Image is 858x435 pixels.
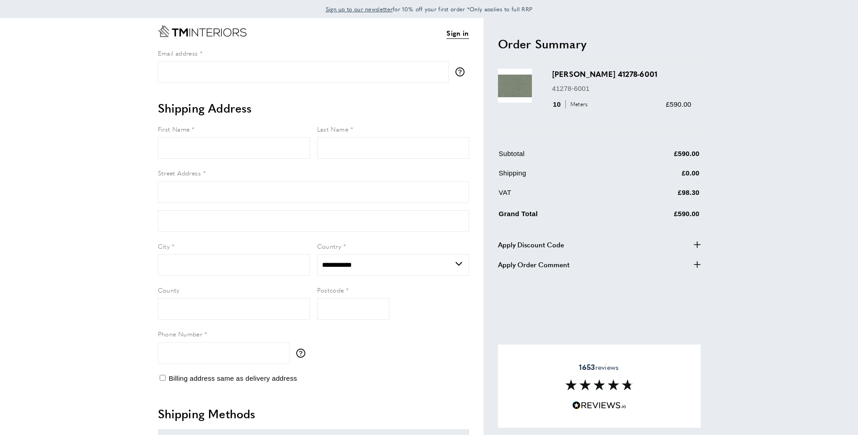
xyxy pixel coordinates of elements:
span: County [158,285,180,294]
span: Last Name [317,124,349,133]
td: Grand Total [499,207,620,226]
span: Apply Order Comment [498,259,569,270]
h2: Order Summary [498,36,701,52]
td: Shipping [499,168,620,185]
span: Billing address same as delivery address [169,374,297,382]
td: £0.00 [621,168,700,185]
span: for 10% off your first order *Only applies to full RRP [326,5,533,13]
span: Apply Discount Code [498,239,564,250]
strong: 1653 [579,362,595,372]
p: 41278-6001 [552,83,692,94]
a: Go to Home page [158,25,246,37]
td: Subtotal [499,148,620,166]
h2: Shipping Methods [158,406,469,422]
img: Reviews section [565,379,633,390]
span: Phone Number [158,329,203,338]
button: More information [455,67,469,76]
span: Email address [158,48,198,57]
td: £590.00 [621,207,700,226]
span: reviews [579,363,619,372]
a: Sign in [446,28,469,39]
h3: [PERSON_NAME] 41278-6001 [552,69,692,79]
td: £98.30 [621,187,700,205]
span: Meters [565,100,590,109]
span: Country [317,241,341,251]
a: Sign up to our newsletter [326,5,393,14]
h2: Shipping Address [158,100,469,116]
img: Harper 41278-6001 [498,69,532,103]
span: £590.00 [666,100,691,108]
span: First Name [158,124,190,133]
span: Sign up to our newsletter [326,5,393,13]
img: Reviews.io 5 stars [572,401,626,410]
td: £590.00 [621,148,700,166]
span: Street Address [158,168,201,177]
div: 10 [552,99,591,110]
td: VAT [499,187,620,205]
button: More information [296,349,310,358]
input: Billing address same as delivery address [160,375,166,381]
span: City [158,241,170,251]
span: Postcode [317,285,344,294]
